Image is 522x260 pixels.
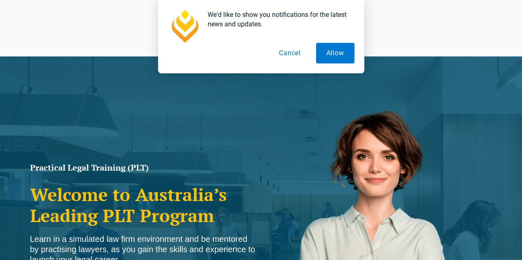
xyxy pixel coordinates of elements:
div: We'd like to show you notifications for the latest news and updates. [201,10,354,29]
h1: Practical Legal Training (PLT) [30,164,257,172]
button: Allow [316,43,354,63]
button: Cancel [269,43,311,63]
img: notification icon [168,10,201,43]
h2: Welcome to Australia’s Leading PLT Program [30,184,257,226]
